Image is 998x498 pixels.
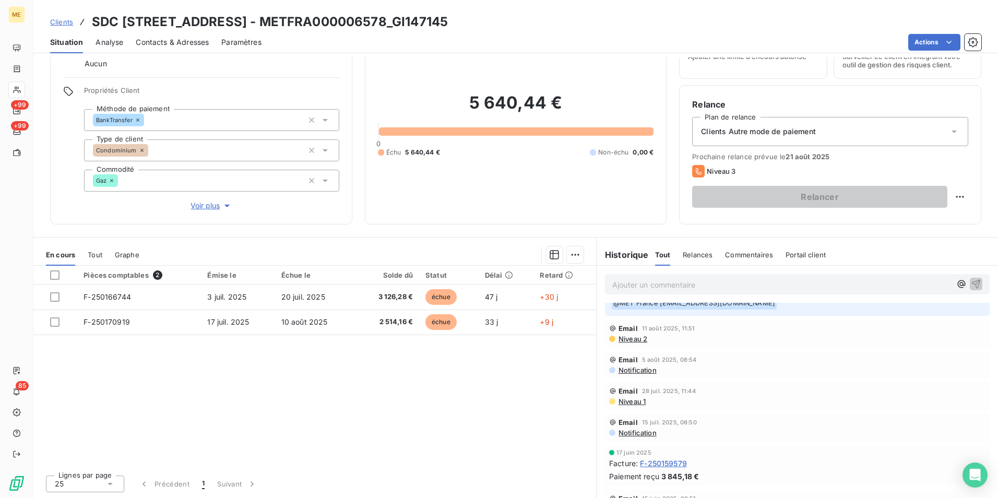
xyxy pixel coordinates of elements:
span: 0 [376,139,381,148]
div: Solde dû [361,271,413,279]
span: 20 juil. 2025 [281,292,325,301]
a: Clients [50,17,73,27]
span: Niveau 2 [617,335,647,343]
img: Logo LeanPay [8,475,25,492]
span: 3 juil. 2025 [207,292,246,301]
span: @ MET France [EMAIL_ADDRESS][DOMAIN_NAME] [612,298,777,310]
span: En cours [46,251,75,259]
span: 5 août 2025, 08:54 [642,357,697,363]
span: Portail client [786,251,826,259]
span: Niveau 3 [707,167,735,175]
span: Paiement reçu [609,471,659,482]
span: Situation [50,37,83,48]
span: 17 juin 2025 [616,449,651,456]
span: 25 [55,479,64,489]
span: Notification [617,366,657,374]
span: Propriétés Client [84,86,339,101]
button: Relancer [692,186,947,208]
span: Graphe [115,251,139,259]
div: Retard [540,271,590,279]
a: +99 [8,102,25,119]
span: Gaz [96,177,106,184]
span: Notification [617,429,657,437]
span: Tout [88,251,102,259]
span: Voir plus [191,200,232,211]
span: Condominium [96,147,137,153]
span: Commentaires [725,251,773,259]
span: 3 845,18 € [661,471,699,482]
span: 21 août 2025 [786,152,829,161]
button: Précédent [133,473,196,495]
span: Analyse [96,37,123,48]
span: Email [619,355,638,364]
span: 1 [202,479,205,489]
span: 33 j [485,317,498,326]
span: 10 août 2025 [281,317,328,326]
span: +9 j [540,317,553,326]
input: Ajouter une valeur [118,176,126,185]
span: 17 juil. 2025 [207,317,249,326]
span: Email [619,387,638,395]
span: F-250170919 [84,317,130,326]
span: +99 [11,100,29,110]
h6: Historique [597,248,649,261]
div: Échue le [281,271,349,279]
span: 3 126,28 € [361,292,413,302]
span: F-250159579 [640,458,687,469]
h2: 5 640,44 € [378,92,654,124]
span: BankTransfer [96,117,133,123]
span: Facture : [609,458,638,469]
span: Niveau 1 [617,397,646,406]
span: Email [619,418,638,426]
span: Échu [386,148,401,157]
span: 2 514,16 € [361,317,413,327]
span: F-250166744 [84,292,131,301]
input: Ajouter une valeur [144,115,152,125]
span: 0,00 € [633,148,654,157]
span: 5 640,44 € [405,148,440,157]
span: 11 août 2025, 11:51 [642,325,695,331]
span: Surveiller ce client en intégrant votre outil de gestion des risques client. [842,52,972,69]
span: Non-échu [598,148,628,157]
span: 28 juil. 2025, 11:44 [642,388,696,394]
div: Émise le [207,271,268,279]
span: Prochaine relance prévue le [692,152,968,161]
span: Clients [50,18,73,26]
span: 85 [16,381,29,390]
span: Email [619,324,638,333]
button: Voir plus [84,200,339,211]
div: Délai [485,271,528,279]
span: +99 [11,121,29,131]
div: ME [8,6,25,23]
div: Open Intercom Messenger [963,463,988,488]
h3: SDC [STREET_ADDRESS] - METFRA000006578_GI147145 [92,13,448,31]
span: 2 [153,270,162,280]
a: +99 [8,123,25,140]
span: Tout [655,251,671,259]
span: +30 j [540,292,558,301]
div: Statut [425,271,472,279]
span: 47 j [485,292,498,301]
span: 15 juil. 2025, 08:50 [642,419,697,425]
button: Suivant [211,473,264,495]
h6: Relance [692,98,968,111]
span: Clients Autre mode de paiement [701,126,816,137]
div: Pièces comptables [84,270,195,280]
span: échue [425,314,457,330]
button: 1 [196,473,211,495]
button: Actions [908,34,960,51]
span: Paramètres [221,37,262,48]
span: Aucun [85,58,107,69]
span: Relances [683,251,712,259]
input: Ajouter une valeur [148,146,157,155]
span: échue [425,289,457,305]
span: Contacts & Adresses [136,37,209,48]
